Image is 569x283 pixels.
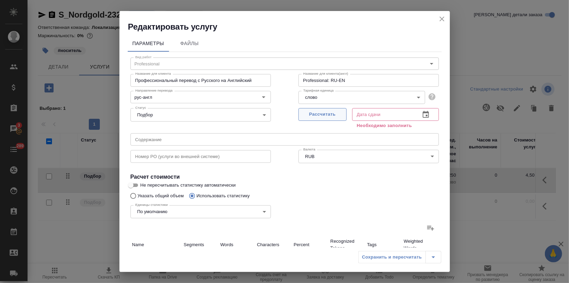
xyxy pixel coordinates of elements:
[422,220,439,236] label: Добавить статистику
[140,182,236,189] span: Не пересчитывать статистику автоматически
[294,241,327,248] p: Percent
[298,150,439,163] div: RUB
[220,241,254,248] p: Words
[130,173,439,181] h4: Расчет стоимости
[302,111,343,118] span: Рассчитать
[404,238,437,252] p: Weighted Words
[130,108,271,121] div: Подбор
[130,205,271,218] div: По умолчанию
[298,91,425,104] div: слово
[367,241,400,248] p: Tags
[259,92,268,102] button: Open
[257,241,291,248] p: Characters
[173,39,206,48] span: Файлы
[135,209,170,214] button: По умолчанию
[303,154,317,159] button: RUB
[357,122,434,129] p: Необходимо заполнить
[437,14,447,24] button: close
[298,108,347,121] button: Рассчитать
[132,39,165,48] span: Параметры
[358,251,441,263] div: split button
[132,241,180,248] p: Name
[303,94,319,100] button: слово
[330,238,364,252] p: Recognized Tokens
[128,21,450,32] h2: Редактировать услугу
[184,241,217,248] p: Segments
[135,112,155,118] button: Подбор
